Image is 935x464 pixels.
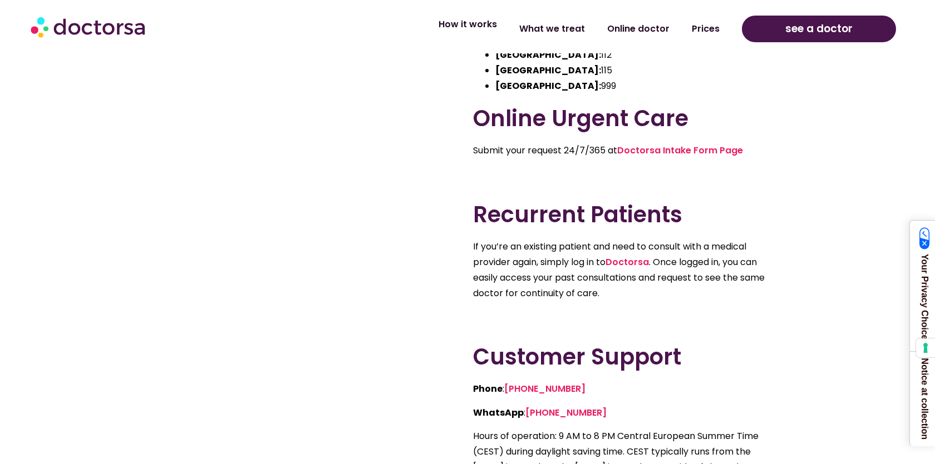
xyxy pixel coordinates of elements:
[495,48,601,61] strong: [GEOGRAPHIC_DATA]:
[473,405,774,421] p: :
[473,201,774,228] h2: Recurrent Patients
[742,16,896,42] a: see a doctor
[495,79,601,92] strong: [GEOGRAPHIC_DATA]:
[617,144,743,157] a: Doctorsa Intake Form Page
[473,382,503,395] strong: Phone
[504,382,585,395] a: [PHONE_NUMBER]
[919,227,930,250] img: California Consumer Privacy Act (CCPA) Opt-Out Icon
[427,12,508,37] a: How it works
[473,381,774,397] p: :
[244,16,731,42] nav: Menu
[495,64,601,77] strong: [GEOGRAPHIC_DATA]:
[785,20,853,38] span: see a doctor
[473,406,524,419] strong: WhatsApp
[508,16,596,42] a: What we treat
[606,256,649,268] a: Doctorsa
[473,143,774,158] p: Submit your request 24/7/365 at
[495,63,774,78] li: 115
[525,406,607,419] a: [PHONE_NUMBER]
[473,239,774,301] p: If you’re an existing patient and need to consult with a medical provider again, simply log in to...
[495,78,774,94] li: 999
[681,16,731,42] a: Prices
[473,105,774,132] h2: Online Urgent Care
[473,343,774,370] h2: Customer Support
[495,47,774,63] li: 112
[916,338,935,357] button: Your consent preferences for tracking technologies
[596,16,681,42] a: Online doctor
